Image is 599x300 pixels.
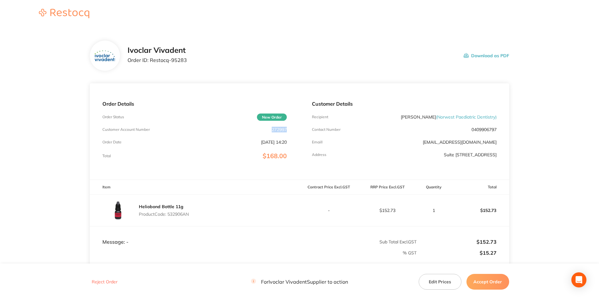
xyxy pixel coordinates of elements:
p: Sub Total Excl. GST [300,239,417,244]
p: [PERSON_NAME] [401,114,497,119]
p: $152.73 [451,203,509,218]
a: Restocq logo [33,9,95,19]
a: Heliobond Bottle 11g [139,204,183,209]
button: Accept Order [466,274,509,290]
div: Open Intercom Messenger [571,272,586,287]
img: MmNkbmh4dw [102,195,134,226]
p: [DATE] 14:20 [261,140,287,145]
p: Order Details [102,101,287,107]
button: Reject Order [90,279,119,285]
p: Customer Account Number [102,127,150,132]
p: Contact Number [312,127,340,132]
td: Message: - [90,226,299,245]
img: ZTZpajdpOQ [95,50,115,61]
p: Order Status [102,115,124,119]
p: Suite [STREET_ADDRESS] [444,152,497,157]
p: For Ivoclar Vivadent Supplier to action [251,279,348,285]
h2: Ivoclar Vivadent [128,46,187,55]
button: Download as PDF [464,46,509,65]
img: Restocq logo [33,9,95,18]
a: [EMAIL_ADDRESS][DOMAIN_NAME] [423,139,497,145]
p: % GST [90,250,417,255]
p: Emaill [312,140,323,144]
p: - [300,208,358,213]
span: New Order [257,114,287,121]
p: $15.27 [417,250,497,256]
p: $152.73 [417,239,497,245]
p: Customer Details [312,101,496,107]
th: Total [450,180,509,195]
p: $152.73 [358,208,417,213]
th: RRP Price Excl. GST [358,180,417,195]
span: $168.00 [263,152,287,160]
p: 1 [417,208,450,213]
p: Product Code: 532906AN [139,212,189,217]
th: Contract Price Excl. GST [299,180,358,195]
p: Order Date [102,140,122,144]
th: Quantity [417,180,450,195]
p: Order ID: Restocq- 95283 [128,57,187,63]
p: Recipient [312,115,328,119]
p: Total [102,154,111,158]
th: Item [90,180,299,195]
p: 272997 [272,127,287,132]
p: Address [312,153,326,157]
span: ( Norwest Paediatric Dentistry ) [436,114,497,120]
button: Edit Prices [419,274,461,290]
p: 0409906797 [471,127,497,132]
